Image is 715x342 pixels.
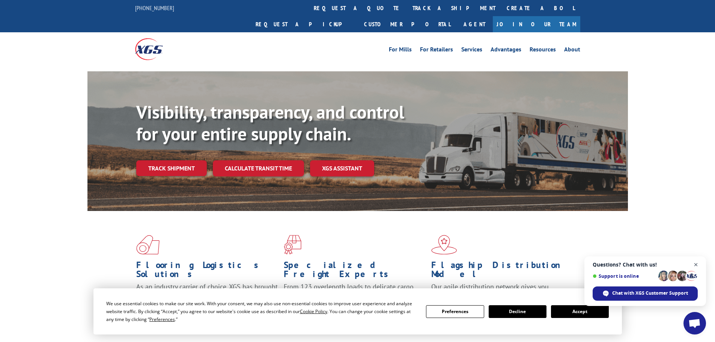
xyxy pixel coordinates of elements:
a: [PHONE_NUMBER] [135,4,174,12]
img: xgs-icon-focused-on-flooring-red [284,235,301,255]
a: Resources [530,47,556,55]
h1: Specialized Freight Experts [284,261,426,282]
span: As an industry carrier of choice, XGS has brought innovation and dedication to flooring logistics... [136,282,278,309]
span: Support is online [593,273,656,279]
a: About [564,47,580,55]
a: Agent [456,16,493,32]
a: Join Our Team [493,16,580,32]
div: Cookie Consent Prompt [93,288,622,334]
a: Advantages [491,47,521,55]
button: Decline [489,305,546,318]
a: Calculate transit time [213,160,304,176]
a: For Retailers [420,47,453,55]
a: Request a pickup [250,16,358,32]
img: xgs-icon-total-supply-chain-intelligence-red [136,235,160,255]
p: From 123 overlength loads to delicate cargo, our experienced staff knows the best way to move you... [284,282,426,316]
a: For Mills [389,47,412,55]
button: Preferences [426,305,484,318]
h1: Flooring Logistics Solutions [136,261,278,282]
div: Chat with XGS Customer Support [593,286,698,301]
span: Cookie Policy [300,308,327,315]
a: XGS ASSISTANT [310,160,374,176]
div: Open chat [683,312,706,334]
h1: Flagship Distribution Model [431,261,573,282]
a: Track shipment [136,160,207,176]
span: Chat with XGS Customer Support [612,290,688,297]
span: Questions? Chat with us! [593,262,698,268]
a: Customer Portal [358,16,456,32]
img: xgs-icon-flagship-distribution-model-red [431,235,457,255]
b: Visibility, transparency, and control for your entire supply chain. [136,100,404,145]
span: Our agile distribution network gives you nationwide inventory management on demand. [431,282,569,300]
div: We use essential cookies to make our site work. With your consent, we may also use non-essential ... [106,300,417,323]
span: Preferences [149,316,175,322]
a: Services [461,47,482,55]
span: Close chat [691,260,701,270]
button: Accept [551,305,609,318]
